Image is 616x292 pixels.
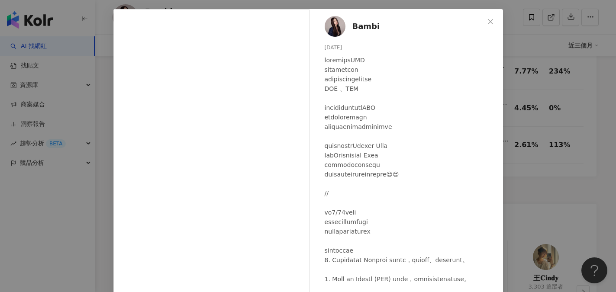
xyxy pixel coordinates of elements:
[325,16,345,37] img: KOL Avatar
[482,13,499,30] button: Close
[325,16,484,37] a: KOL AvatarBambi
[325,44,496,52] div: [DATE]
[487,18,494,25] span: close
[352,20,380,32] span: Bambi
